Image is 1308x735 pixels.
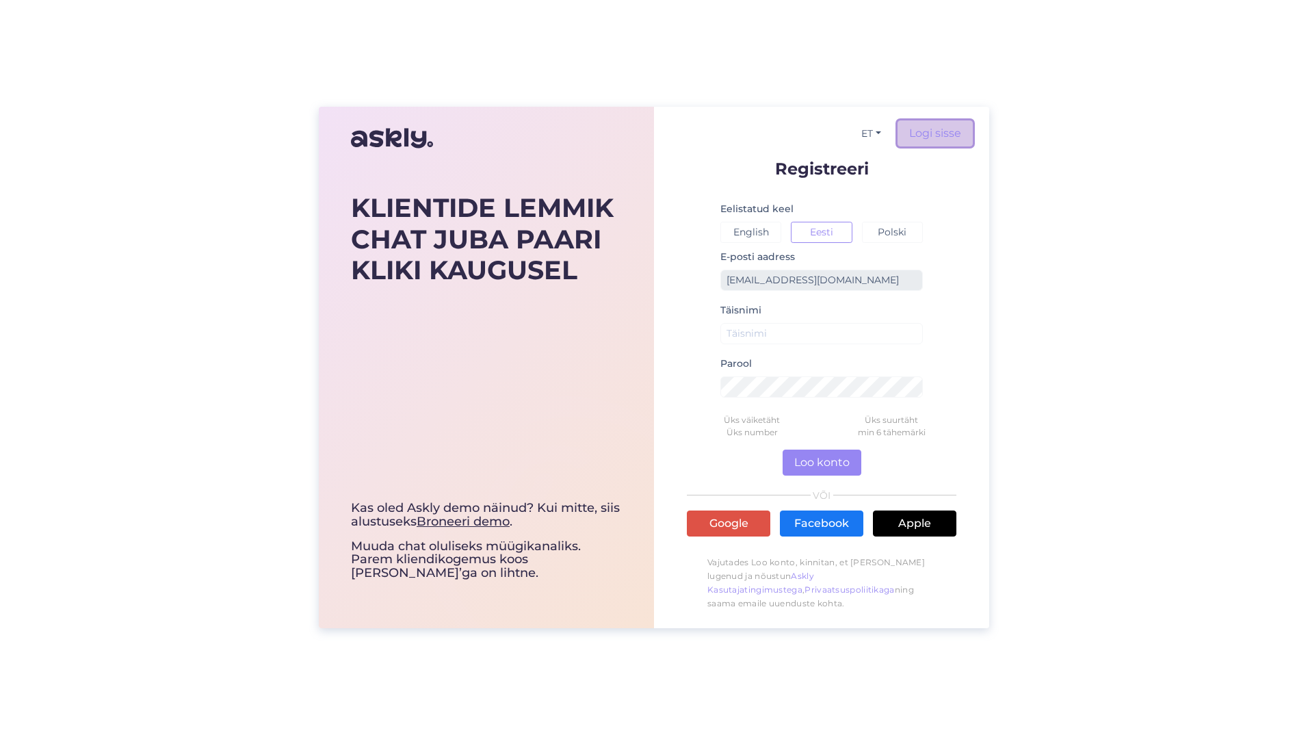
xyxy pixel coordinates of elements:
[873,511,956,537] a: Apple
[856,124,887,144] button: ET
[862,222,923,243] button: Polski
[687,511,770,537] a: Google
[780,511,863,537] a: Facebook
[791,222,852,243] button: Eesti
[720,250,795,264] label: E-posti aadress
[720,323,923,344] input: Täisnimi
[783,450,861,476] button: Loo konto
[720,270,923,291] input: Sisesta e-posti aadress
[687,160,956,177] p: Registreeri
[351,122,433,155] img: Askly
[417,514,510,529] a: Broneeri demo
[687,549,956,617] p: Vajutades Loo konto, kinnitan, et [PERSON_NAME] lugenud ja nõustun , ning saama emaile uuenduste ...
[720,222,781,243] button: English
[351,502,622,580] div: Muuda chat oluliseks müügikanaliks. Parem kliendikogemus koos [PERSON_NAME]’ga on lihtne.
[898,120,973,146] a: Logi sisse
[822,426,961,439] div: min 6 tähemärki
[720,357,752,371] label: Parool
[811,491,833,500] span: VÕI
[351,502,622,529] div: Kas oled Askly demo näinud? Kui mitte, siis alustuseks .
[805,584,894,595] a: Privaatsuspoliitikaga
[720,202,794,216] label: Eelistatud keel
[351,192,622,286] div: KLIENTIDE LEMMIK CHAT JUBA PAARI KLIKI KAUGUSEL
[682,426,822,439] div: Üks number
[720,303,761,318] label: Täisnimi
[822,414,961,426] div: Üks suurtäht
[682,414,822,426] div: Üks väiketäht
